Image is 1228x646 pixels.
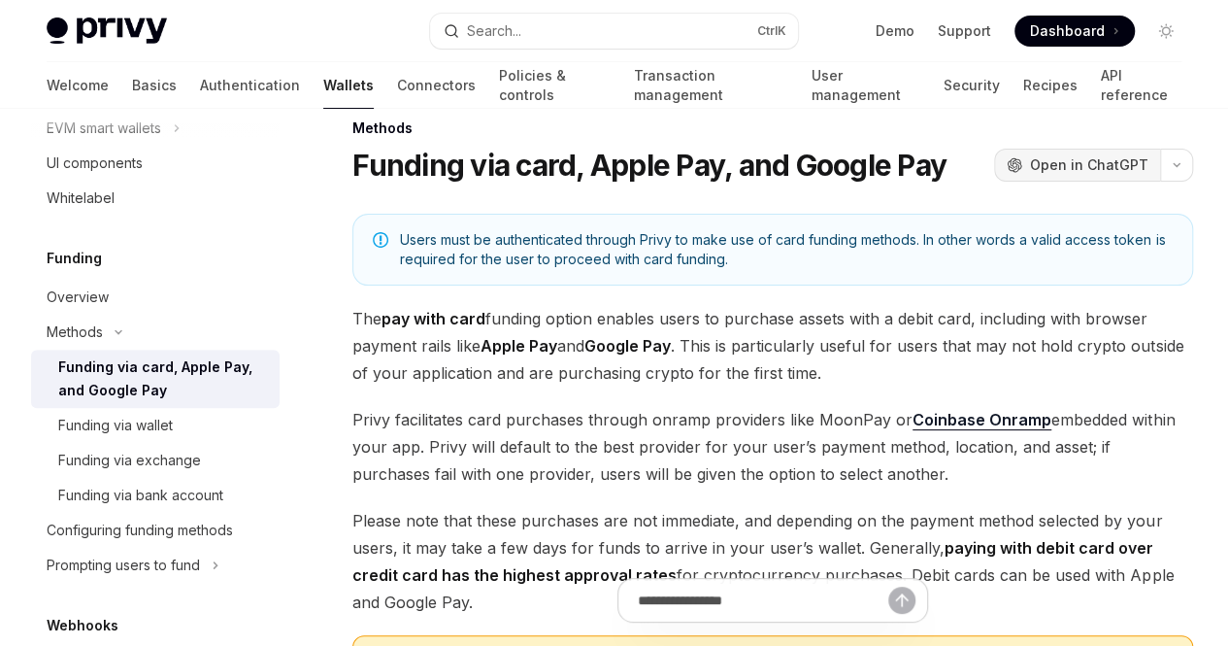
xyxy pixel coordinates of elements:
span: Users must be authenticated through Privy to make use of card funding methods. In other words a v... [400,230,1173,269]
a: Dashboard [1014,16,1135,47]
div: Overview [47,286,109,309]
a: Wallets [323,62,374,109]
h5: Webhooks [47,614,118,637]
button: Open in ChatGPT [994,149,1160,182]
div: Methods [47,321,103,344]
img: light logo [47,17,167,45]
span: Dashboard [1030,21,1105,41]
a: Security [944,62,999,109]
strong: Apple Pay [481,336,557,356]
a: Coinbase Onramp [913,410,1051,430]
a: Welcome [47,62,109,109]
a: Funding via wallet [31,408,280,443]
h5: Funding [47,247,102,270]
div: Configuring funding methods [47,519,233,542]
div: UI components [47,152,143,175]
a: Funding via exchange [31,443,280,478]
span: The funding option enables users to purchase assets with a debit card, including with browser pay... [352,305,1193,387]
a: User management [811,62,920,109]
a: Recipes [1022,62,1077,109]
a: Configuring funding methods [31,513,280,548]
span: Privy facilitates card purchases through onramp providers like MoonPay or embedded within your ap... [352,406,1193,488]
a: API reference [1100,62,1181,109]
button: Methods [31,315,280,350]
span: Please note that these purchases are not immediate, and depending on the payment method selected ... [352,507,1193,616]
a: Connectors [397,62,476,109]
a: Support [938,21,991,41]
div: Whitelabel [47,187,115,210]
a: Policies & controls [499,62,611,109]
button: Search...CtrlK [430,14,798,49]
a: Authentication [200,62,300,109]
span: Ctrl K [757,23,786,39]
input: Ask a question... [638,579,888,622]
a: Basics [132,62,177,109]
div: Methods [352,119,1193,138]
a: Funding via card, Apple Pay, and Google Pay [31,350,280,408]
a: Funding via bank account [31,478,280,513]
div: Prompting users to fund [47,554,200,577]
h1: Funding via card, Apple Pay, and Google Pay [352,148,946,183]
strong: pay with card [382,309,485,328]
div: Funding via card, Apple Pay, and Google Pay [58,356,268,402]
button: Toggle dark mode [1150,16,1181,47]
a: Transaction management [634,62,788,109]
span: Open in ChatGPT [1030,155,1148,175]
a: Overview [31,280,280,315]
div: Funding via bank account [58,484,223,507]
a: UI components [31,146,280,181]
div: Search... [467,19,521,43]
svg: Note [373,232,388,248]
a: Demo [876,21,914,41]
a: Whitelabel [31,181,280,216]
button: Send message [888,587,915,614]
button: Prompting users to fund [31,548,280,583]
div: Funding via wallet [58,414,173,437]
strong: Google Pay [584,336,671,356]
div: Funding via exchange [58,449,201,472]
